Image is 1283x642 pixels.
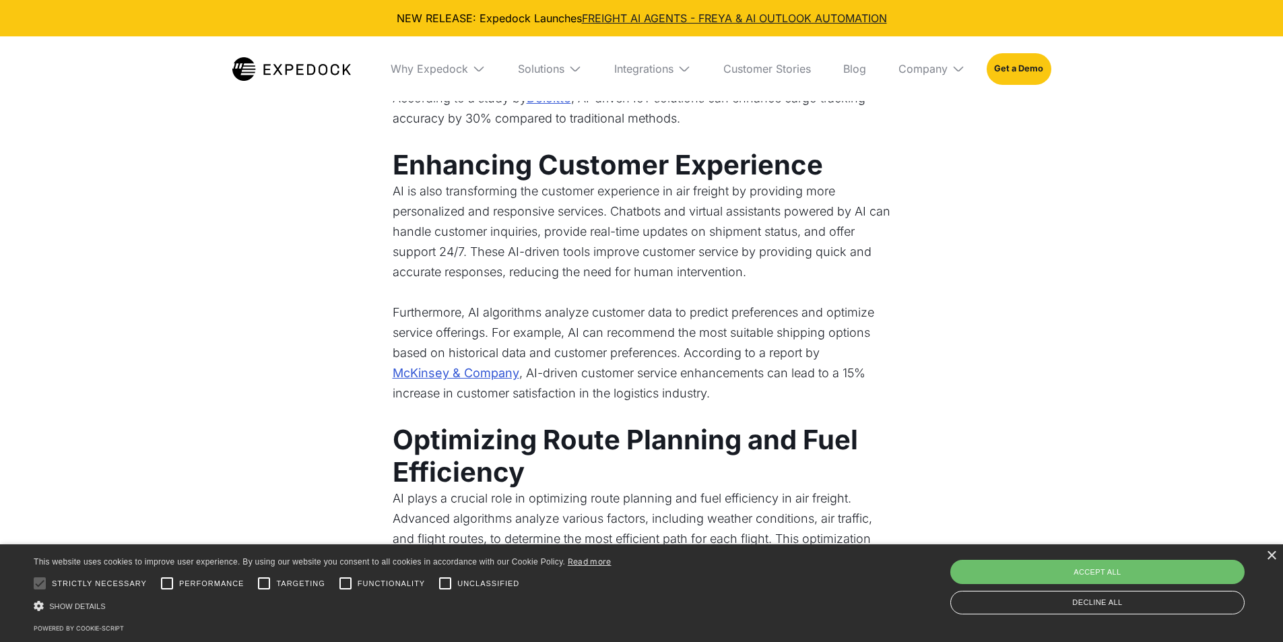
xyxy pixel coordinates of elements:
span: Targeting [276,578,325,589]
a: Blog [832,36,877,101]
span: Performance [179,578,244,589]
p: AI is also transforming the customer experience in air freight by providing more personalized and... [393,181,891,302]
div: Integrations [603,36,702,101]
h3: Enhancing Customer Experience [393,149,891,181]
span: This website uses cookies to improve user experience. By using our website you consent to all coo... [34,557,565,567]
h3: Optimizing Route Planning and Fuel Efficiency [393,424,891,488]
div: Decline all [950,591,1245,614]
div: Company [898,62,948,75]
div: Show details [34,599,612,613]
div: Why Expedock [380,36,496,101]
span: Show details [49,602,106,610]
div: Solutions [507,36,593,101]
a: FREIGHT AI AGENTS - FREYA & AI OUTLOOK AUTOMATION [582,11,887,25]
div: Why Expedock [391,62,468,75]
div: Company [888,36,976,101]
a: Read more [568,556,612,567]
iframe: Chat Widget [1059,496,1283,642]
div: Accept all [950,560,1245,584]
div: Integrations [614,62,673,75]
div: Solutions [518,62,564,75]
span: Unclassified [457,578,519,589]
p: AI plays a crucial role in optimizing route planning and fuel efficiency in air freight. Advanced... [393,488,891,610]
div: NEW RELEASE: Expedock Launches [11,11,1272,26]
a: Customer Stories [713,36,822,101]
a: Powered by cookie-script [34,624,124,632]
span: Functionality [358,578,425,589]
a: McKinsey & Company [393,363,519,383]
p: Furthermore, AI algorithms analyze customer data to predict preferences and optimize service offe... [393,302,891,424]
a: Get a Demo [987,53,1051,84]
span: Strictly necessary [52,578,147,589]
